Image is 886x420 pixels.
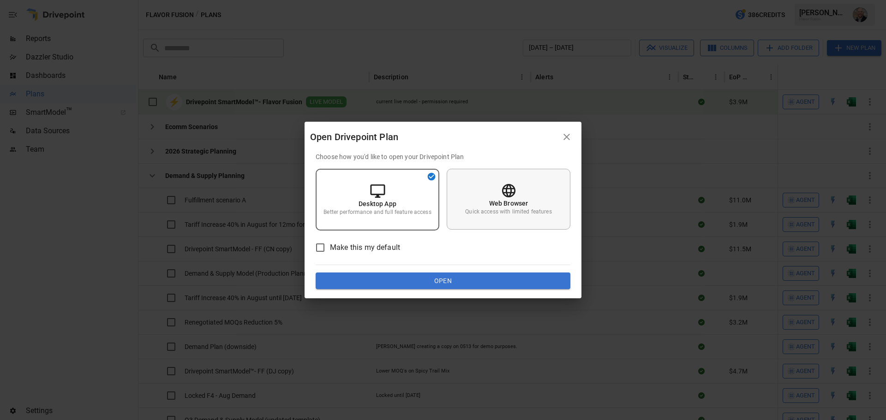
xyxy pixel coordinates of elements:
p: Better performance and full feature access [323,208,431,216]
p: Quick access with limited features [465,208,551,216]
button: Open [316,272,570,289]
p: Desktop App [359,199,396,208]
p: Choose how you'd like to open your Drivepoint Plan [316,152,570,161]
p: Web Browser [489,199,528,208]
div: Open Drivepoint Plan [310,130,557,144]
span: Make this my default [330,242,400,253]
